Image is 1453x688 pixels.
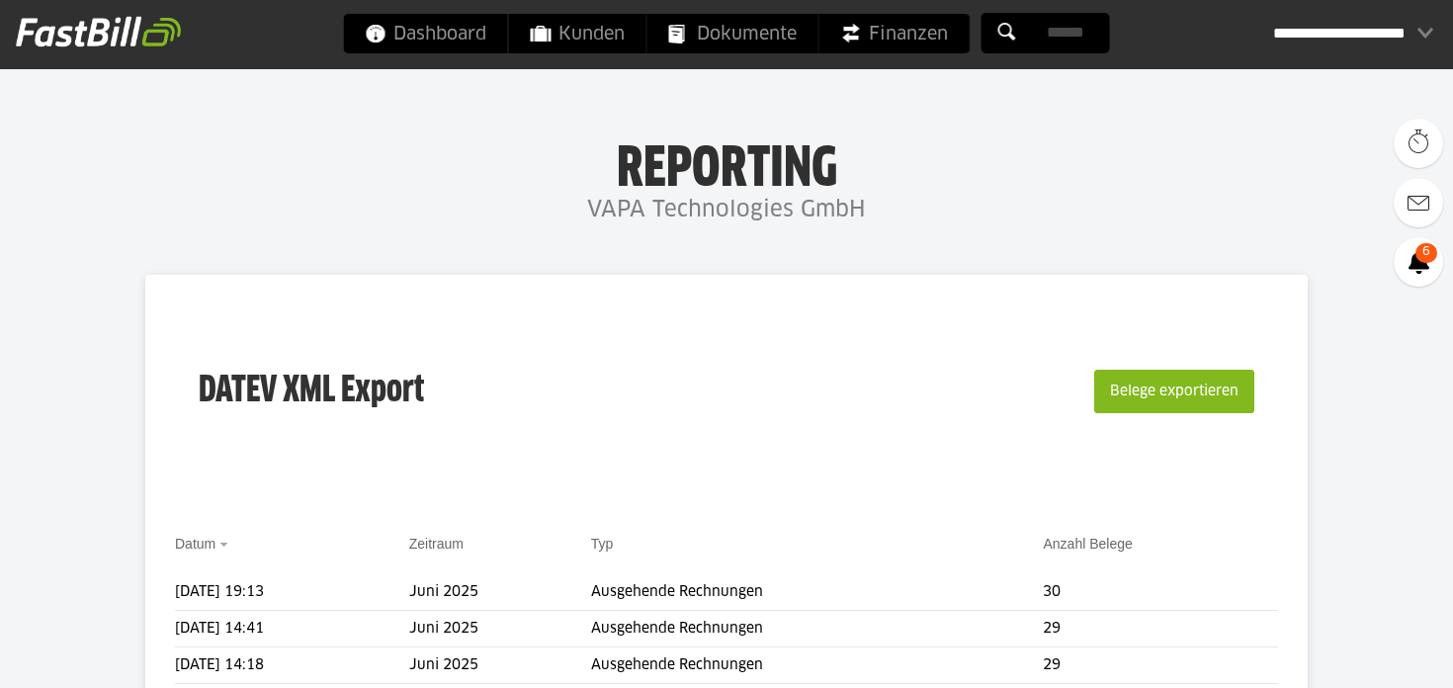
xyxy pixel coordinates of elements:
a: Anzahl Belege [1043,536,1132,552]
td: [DATE] 14:18 [175,647,409,684]
td: 30 [1043,574,1278,611]
span: Finanzen [841,14,948,53]
img: fastbill_logo_white.png [16,16,181,47]
img: sort_desc.gif [219,543,232,547]
td: Ausgehende Rechnungen [591,574,1044,611]
h3: DATEV XML Export [199,328,424,455]
span: Kunden [531,14,625,53]
td: [DATE] 19:13 [175,574,409,611]
button: Belege exportieren [1094,370,1254,413]
a: Finanzen [819,14,970,53]
td: 29 [1043,611,1278,647]
a: Zeitraum [409,536,464,552]
td: Ausgehende Rechnungen [591,647,1044,684]
td: Ausgehende Rechnungen [591,611,1044,647]
h1: Reporting [198,139,1255,191]
a: Datum [175,536,215,552]
a: Kunden [509,14,646,53]
td: 29 [1043,647,1278,684]
span: Dokumente [669,14,797,53]
span: Dashboard [366,14,486,53]
span: 6 [1415,243,1437,263]
td: Juni 2025 [409,647,591,684]
td: Juni 2025 [409,611,591,647]
td: Juni 2025 [409,574,591,611]
iframe: Öffnet ein Widget, in dem Sie weitere Informationen finden [1301,629,1433,678]
a: Dashboard [344,14,508,53]
a: Dokumente [647,14,818,53]
a: 6 [1394,237,1443,287]
td: [DATE] 14:41 [175,611,409,647]
a: Typ [591,536,614,552]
